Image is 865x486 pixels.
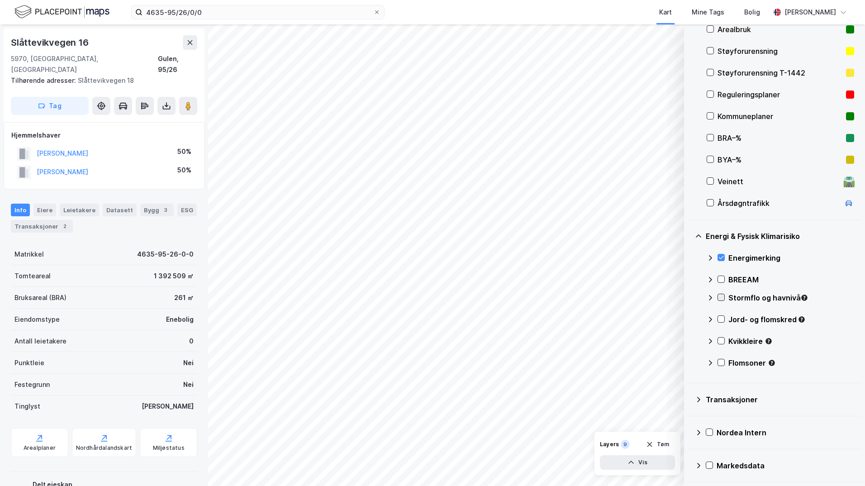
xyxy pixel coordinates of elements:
[161,205,170,214] div: 3
[11,53,158,75] div: 5970, [GEOGRAPHIC_DATA], [GEOGRAPHIC_DATA]
[621,440,630,449] div: 9
[153,444,185,452] div: Miljøstatus
[728,357,854,368] div: Flomsoner
[765,337,773,345] div: Tooltip anchor
[728,253,854,263] div: Energimerking
[11,35,90,50] div: Slåttevikvegen 16
[600,455,675,470] button: Vis
[728,336,854,347] div: Kvikkleire
[103,204,137,216] div: Datasett
[14,357,44,368] div: Punktleie
[142,401,194,412] div: [PERSON_NAME]
[143,5,373,19] input: Søk på adresse, matrikkel, gårdeiere, leietakere eller personer
[137,249,194,260] div: 4635-95-26-0-0
[158,53,197,75] div: Gulen, 95/26
[718,176,840,187] div: Veinett
[60,222,69,231] div: 2
[728,314,854,325] div: Jord- og flomskred
[718,154,842,165] div: BYA–%
[600,441,619,448] div: Layers
[718,46,842,57] div: Støyforurensning
[14,314,60,325] div: Eiendomstype
[14,379,50,390] div: Festegrunn
[640,437,675,452] button: Tøm
[718,24,842,35] div: Arealbruk
[744,7,760,18] div: Bolig
[706,394,854,405] div: Transaksjoner
[11,204,30,216] div: Info
[728,274,854,285] div: BREEAM
[14,4,109,20] img: logo.f888ab2527a4732fd821a326f86c7f29.svg
[166,314,194,325] div: Enebolig
[718,67,842,78] div: Støyforurensning T-1442
[14,336,67,347] div: Antall leietakere
[177,204,197,216] div: ESG
[717,460,854,471] div: Markedsdata
[60,204,99,216] div: Leietakere
[14,271,51,281] div: Tomteareal
[728,292,854,303] div: Stormflo og havnivå
[11,220,73,233] div: Transaksjoner
[183,357,194,368] div: Nei
[692,7,724,18] div: Mine Tags
[718,133,842,143] div: BRA–%
[718,111,842,122] div: Kommuneplaner
[14,401,40,412] div: Tinglyst
[189,336,194,347] div: 0
[784,7,836,18] div: [PERSON_NAME]
[843,176,855,187] div: 🛣️
[177,165,191,176] div: 50%
[76,444,133,452] div: Nordhårdalandskart
[174,292,194,303] div: 261 ㎡
[659,7,672,18] div: Kart
[11,75,190,86] div: Slåttevikvegen 18
[798,315,806,324] div: Tooltip anchor
[718,198,840,209] div: Årsdøgntrafikk
[183,379,194,390] div: Nei
[11,76,78,84] span: Tilhørende adresser:
[717,427,854,438] div: Nordea Intern
[154,271,194,281] div: 1 392 509 ㎡
[33,204,56,216] div: Eiere
[11,130,197,141] div: Hjemmelshaver
[800,294,808,302] div: Tooltip anchor
[14,249,44,260] div: Matrikkel
[820,443,865,486] iframe: Chat Widget
[140,204,174,216] div: Bygg
[11,97,89,115] button: Tag
[768,359,776,367] div: Tooltip anchor
[14,292,67,303] div: Bruksareal (BRA)
[718,89,842,100] div: Reguleringsplaner
[24,444,56,452] div: Arealplaner
[177,146,191,157] div: 50%
[706,231,854,242] div: Energi & Fysisk Klimarisiko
